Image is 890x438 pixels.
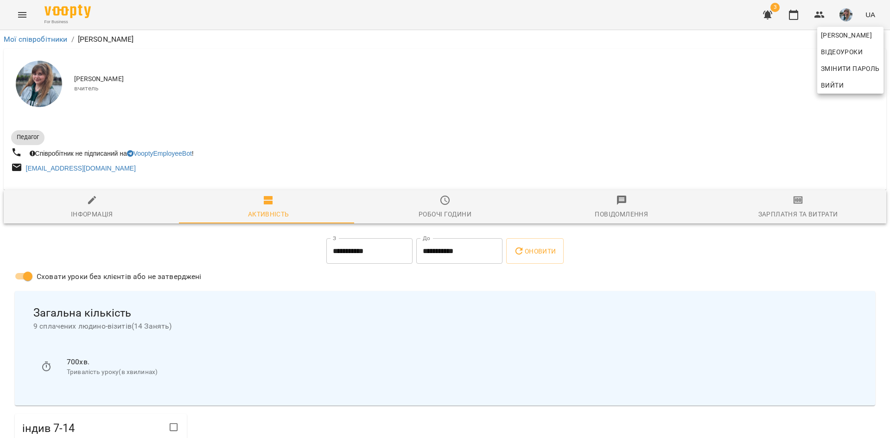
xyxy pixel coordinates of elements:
[821,46,863,57] span: Відеоуроки
[817,60,884,77] a: Змінити пароль
[817,27,884,44] a: [PERSON_NAME]
[821,80,844,91] span: Вийти
[821,30,880,41] span: [PERSON_NAME]
[821,63,880,74] span: Змінити пароль
[817,77,884,94] button: Вийти
[817,44,866,60] a: Відеоуроки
